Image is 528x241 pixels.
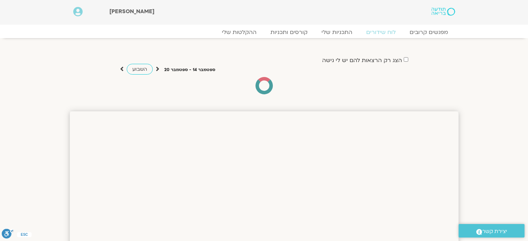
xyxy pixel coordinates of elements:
[403,29,455,36] a: מפגשים קרובים
[459,224,525,238] a: יצירת קשר
[73,29,455,36] nav: Menu
[164,66,215,74] p: ספטמבר 14 - ספטמבר 20
[132,66,147,72] span: השבוע
[109,8,154,15] span: [PERSON_NAME]
[359,29,403,36] a: לוח שידורים
[263,29,315,36] a: קורסים ותכניות
[127,64,153,75] a: השבוע
[322,57,402,63] label: הצג רק הרצאות להם יש לי גישה
[315,29,359,36] a: התכניות שלי
[482,227,507,236] span: יצירת קשר
[215,29,263,36] a: ההקלטות שלי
